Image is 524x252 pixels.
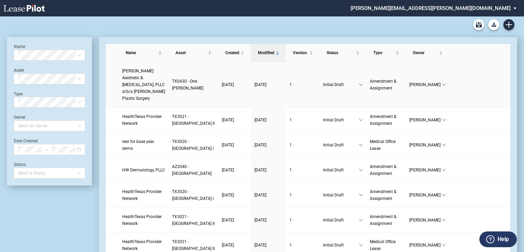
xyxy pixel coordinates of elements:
[126,49,157,56] span: Name
[258,49,274,56] span: Modified
[409,81,442,88] span: [PERSON_NAME]
[289,82,292,87] span: 1
[122,68,165,102] a: [PERSON_NAME] Aesthetic & [MEDICAL_DATA], PLLC d/b/a [PERSON_NAME] Plastic Surgery
[254,167,283,173] a: [DATE]
[222,192,248,199] a: [DATE]
[359,83,363,87] span: down
[289,242,317,249] a: 1
[254,142,283,148] a: [DATE]
[218,44,251,62] th: Created
[370,78,402,92] a: Amendment & Assignment
[323,81,358,88] span: Initial Draft
[172,239,215,251] span: TX3021 - Centennial Medical Pavilion II
[503,19,514,30] a: Create new document
[370,79,396,91] span: Amendment & Assignment
[44,147,49,152] span: to
[254,117,283,123] a: [DATE]
[172,163,215,177] a: AZ2040 - [GEOGRAPHIC_DATA]
[222,217,248,224] a: [DATE]
[323,192,358,199] span: Initial Draft
[254,193,266,197] span: [DATE]
[122,167,165,173] a: HW Dermatology, PLLC
[122,238,165,252] a: HealthTexas Provider Network
[289,217,317,224] a: 1
[442,193,446,197] span: down
[289,193,292,197] span: 1
[359,168,363,172] span: down
[14,68,24,73] label: Asset
[359,243,363,247] span: down
[289,243,292,248] span: 1
[172,189,214,201] span: TX3020 - Centennial Medical Pavilion I
[289,117,317,123] a: 1
[222,242,248,249] a: [DATE]
[172,214,215,226] span: TX3021 - Centennial Medical Pavilion II
[323,117,358,123] span: Initial Draft
[172,164,212,176] span: AZ2040 - East Mesa
[359,218,363,222] span: down
[409,142,442,148] span: [PERSON_NAME]
[442,218,446,222] span: down
[172,188,215,202] a: TX3020 - [GEOGRAPHIC_DATA] I
[442,83,446,87] span: down
[254,217,283,224] a: [DATE]
[413,49,438,56] span: Owner
[254,243,266,248] span: [DATE]
[359,143,363,147] span: down
[222,167,248,173] a: [DATE]
[122,214,162,226] span: HealthTexas Provider Network
[172,213,215,227] a: TX3021 - [GEOGRAPHIC_DATA] II
[122,168,165,172] span: HW Dermatology, PLLC
[323,242,358,249] span: Initial Draft
[122,114,162,126] span: HealthTexas Provider Network
[122,213,165,227] a: HealthTexas Provider Network
[406,44,449,62] th: Owner
[370,113,402,127] a: Amendment & Assignment
[442,118,446,122] span: down
[175,49,207,56] span: Asset
[479,231,517,247] button: Help
[327,49,354,56] span: Status
[254,82,266,87] span: [DATE]
[293,49,308,56] span: Version
[14,162,26,167] label: Status
[122,113,165,127] a: HealthTexas Provider Network
[359,193,363,197] span: down
[488,19,499,30] button: Download Blank Form
[222,117,248,123] a: [DATE]
[172,79,203,91] span: TX0430 - One Fannin
[409,117,442,123] span: [PERSON_NAME]
[370,239,396,251] span: Medical Office Lease
[409,192,442,199] span: [PERSON_NAME]
[370,189,396,201] span: Amendment & Assignment
[323,142,358,148] span: Initial Draft
[442,243,446,247] span: down
[222,118,234,122] span: [DATE]
[254,242,283,249] a: [DATE]
[409,217,442,224] span: [PERSON_NAME]
[289,142,317,148] a: 1
[370,188,402,202] a: Amendment & Assignment
[289,167,317,173] a: 1
[222,82,234,87] span: [DATE]
[366,44,406,62] th: Type
[14,92,23,96] label: Type
[222,81,248,88] a: [DATE]
[473,19,484,30] a: Archive
[122,138,165,152] a: test for base year terms
[370,238,402,252] a: Medical Office Lease
[172,78,215,92] a: TX0430 - One [PERSON_NAME]
[289,81,317,88] a: 1
[222,218,234,223] span: [DATE]
[172,113,215,127] a: TX3021 - [GEOGRAPHIC_DATA] II
[225,49,239,56] span: Created
[222,243,234,248] span: [DATE]
[286,44,320,62] th: Version
[254,118,266,122] span: [DATE]
[370,214,396,226] span: Amendment & Assignment
[254,81,283,88] a: [DATE]
[320,44,366,62] th: Status
[222,193,234,197] span: [DATE]
[359,118,363,122] span: down
[289,192,317,199] a: 1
